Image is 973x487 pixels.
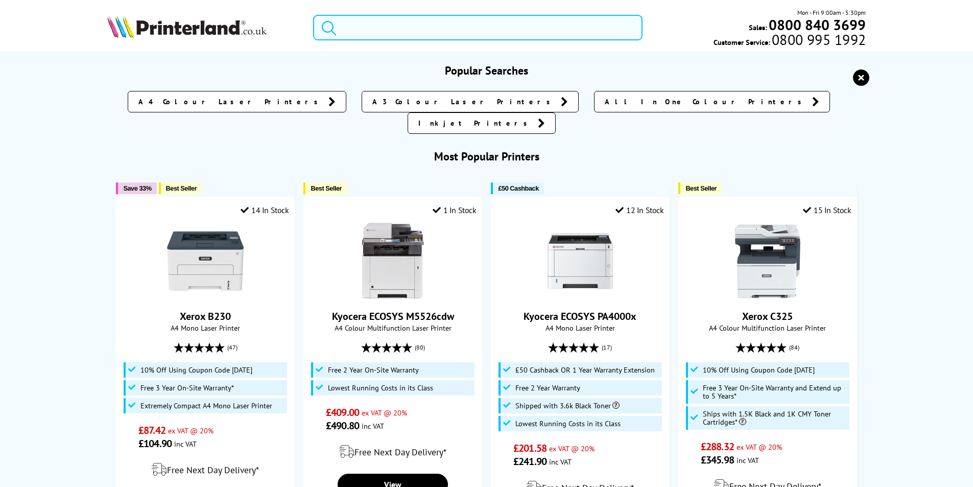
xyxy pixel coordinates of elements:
[701,453,734,467] span: £345.98
[542,291,619,302] a: Kyocera ECOSYS PA4000x
[140,366,252,374] span: 10% Off Using Coupon Code [DATE]
[362,91,579,112] a: A3 Colour Laser Printers
[770,35,866,44] span: 0800 995 1992
[166,184,197,192] span: Best Seller
[433,205,477,215] div: 1 In Stock
[107,149,866,164] h3: Most Popular Printers
[769,15,866,34] b: 0800 840 3699
[685,184,717,192] span: Best Seller
[515,402,620,410] span: Shipped with 3.6k Black Toner
[354,291,431,302] a: Kyocera ECOSYS M5526cdw
[167,291,244,302] a: Xerox B230
[180,310,231,323] a: Xerox B230
[328,366,419,374] span: Free 2 Year On-Site Warranty
[703,384,847,400] span: Free 3 Year On-Site Warranty and Extend up to 5 Years*
[311,184,342,192] span: Best Seller
[714,35,866,47] span: Customer Service:
[684,323,851,333] span: A4 Colour Multifunction Laser Printer
[362,408,407,418] span: ex VAT @ 20%
[332,310,454,323] a: Kyocera ECOSYS M5526cdw
[767,20,866,30] a: 0800 840 3699
[701,440,734,453] span: £288.32
[313,15,643,40] input: Search product or brand
[328,384,433,392] span: Lowest Running Costs in its Class
[303,182,347,194] button: Best Seller
[703,410,847,426] span: Ships with 1.5K Black and 1K CMY Toner Cartridges*
[703,366,815,374] span: 10% Off Using Coupon Code [DATE]
[138,97,323,107] span: A4 Colour Laser Printers
[515,366,655,374] span: £50 Cashback OR 1 Year Warranty Extension
[138,437,172,450] span: £104.90
[309,323,476,333] span: A4 Colour Multifunction Laser Printer
[354,223,431,299] img: Kyocera ECOSYS M5526cdw
[122,323,289,333] span: A4 Mono Laser Printer
[326,406,359,419] span: £409.00
[372,97,556,107] span: A3 Colour Laser Printers
[803,205,851,215] div: 15 In Stock
[128,91,346,112] a: A4 Colour Laser Printers
[513,442,547,455] span: £201.58
[515,420,621,428] span: Lowest Running Costs in its Class
[496,323,663,333] span: A4 Mono Laser Printer
[140,384,234,392] span: Free 3 Year On-Site Warranty*
[418,118,533,128] span: Inkjet Printers
[789,338,799,357] span: (84)
[227,338,238,357] span: (47)
[549,444,595,453] span: ex VAT @ 20%
[737,455,759,465] span: inc VAT
[498,184,538,192] span: £50 Cashback
[678,182,722,194] button: Best Seller
[594,91,830,112] a: All In One Colour Printers
[122,455,289,484] div: modal_delivery
[123,184,151,192] span: Save 33%
[159,182,202,194] button: Best Seller
[797,8,866,17] span: Mon - Fri 9:00am - 5:30pm
[491,182,543,194] button: £50 Cashback
[415,338,425,357] span: (80)
[167,223,244,299] img: Xerox B230
[742,310,793,323] a: Xerox C325
[168,426,213,435] span: ex VAT @ 20%
[524,310,636,323] a: Kyocera ECOSYS PA4000x
[515,384,580,392] span: Free 2 Year Warranty
[549,457,572,467] span: inc VAT
[615,205,663,215] div: 12 In Stock
[605,97,807,107] span: All In One Colour Printers
[729,291,806,302] a: Xerox C325
[326,419,359,432] span: £490.80
[116,182,156,194] button: Save 33%
[138,424,165,437] span: £87.42
[602,338,612,357] span: (17)
[737,442,782,452] span: ex VAT @ 20%
[241,205,289,215] div: 14 In Stock
[729,223,806,299] img: Xerox C325
[174,439,197,449] span: inc VAT
[309,437,476,466] div: modal_delivery
[107,63,866,78] h3: Popular Searches
[107,15,301,40] a: Printerland Logo
[408,112,556,134] a: Inkjet Printers
[140,402,272,410] span: Extremely Compact A4 Mono Laser Printer
[513,455,547,468] span: £241.90
[107,15,267,38] img: Printerland Logo
[362,421,384,431] span: inc VAT
[749,22,767,32] span: Sales:
[542,223,619,299] img: Kyocera ECOSYS PA4000x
